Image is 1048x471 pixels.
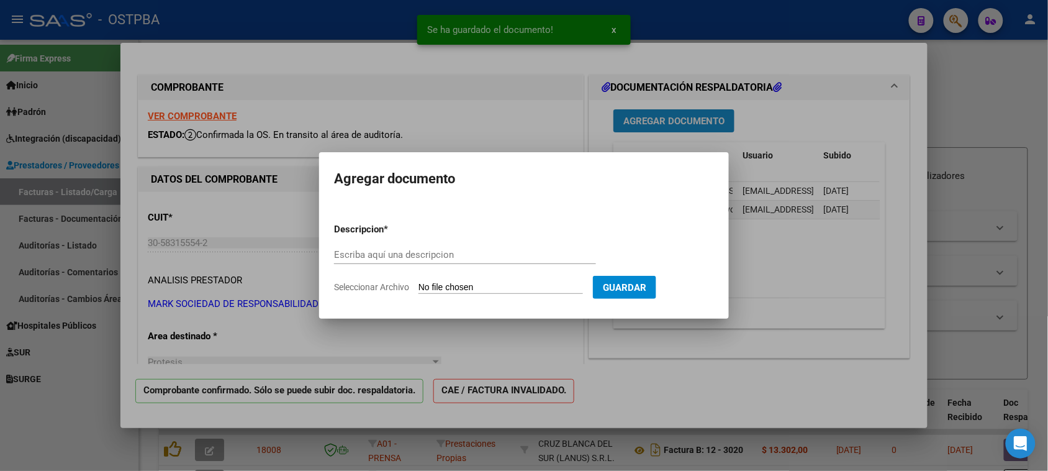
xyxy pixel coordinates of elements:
div: Open Intercom Messenger [1006,429,1036,459]
h2: Agregar documento [334,167,714,191]
p: Descripcion [334,222,448,237]
span: Guardar [603,282,646,293]
span: Seleccionar Archivo [334,282,409,292]
button: Guardar [593,276,656,299]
